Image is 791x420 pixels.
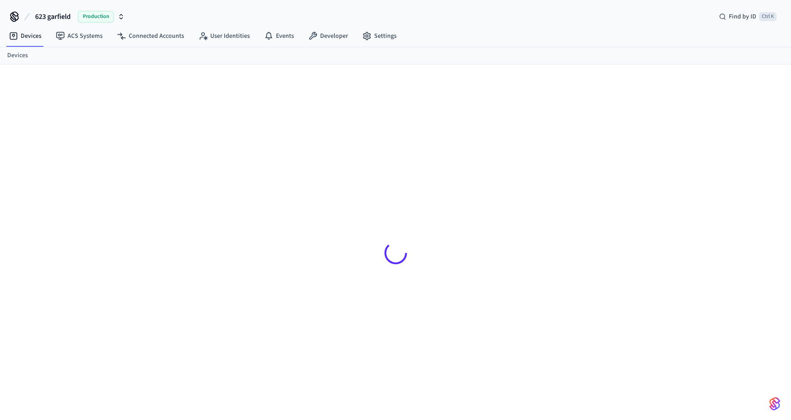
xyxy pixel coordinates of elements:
[49,28,110,44] a: ACS Systems
[110,28,191,44] a: Connected Accounts
[301,28,355,44] a: Developer
[191,28,257,44] a: User Identities
[769,397,780,411] img: SeamLogoGradient.69752ec5.svg
[7,51,28,60] a: Devices
[712,9,784,25] div: Find by IDCtrl K
[2,28,49,44] a: Devices
[355,28,404,44] a: Settings
[257,28,301,44] a: Events
[729,12,756,21] span: Find by ID
[78,11,114,23] span: Production
[35,11,71,22] span: 623 garfield
[759,12,777,21] span: Ctrl K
